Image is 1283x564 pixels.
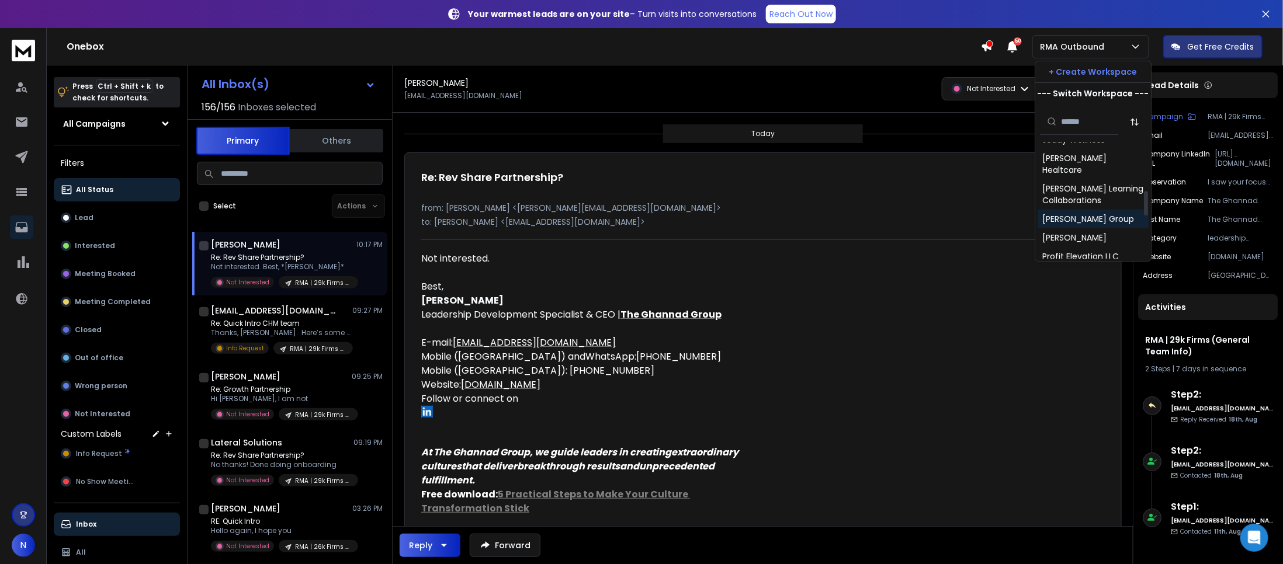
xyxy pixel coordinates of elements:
[75,325,102,335] p: Closed
[211,239,280,250] h1: [PERSON_NAME]
[75,241,115,250] p: Interested
[1215,527,1242,536] span: 11th, Aug
[766,5,836,23] a: Reach Out Now
[1216,149,1274,168] p: [URL][DOMAIN_NAME]
[75,409,130,419] p: Not Interested
[421,252,762,266] div: Not interested.
[353,438,383,447] p: 09:19 PM
[356,240,383,249] p: 10:17 PM
[421,406,433,417] img: AIorK4ztOTTlw4xFq6Xybtixy1RV5urTdZfa3AuekN2ExmEYh8BtOBHAzzeL6Ind0HFb053mE_-qipE
[1042,232,1107,243] div: [PERSON_NAME]
[421,459,716,487] font: unprecedented fulfillment
[196,127,290,155] button: Primary
[461,378,540,391] a: [DOMAIN_NAME]
[54,346,180,370] button: Out of office
[76,520,96,529] p: Inbox
[54,442,180,465] button: Info Request
[295,410,351,419] p: RMA | 29k Firms (General Team Info)
[290,128,383,154] button: Others
[54,290,180,314] button: Meeting Completed
[76,548,86,557] p: All
[295,278,351,287] p: RMA | 29k Firms (General Team Info)
[1146,334,1271,357] h1: RMA | 29k Firms (General Team Info)
[751,129,775,138] p: Today
[12,534,35,557] button: N
[1208,196,1274,206] p: The Ghannad Group, LLC
[75,213,93,222] p: Lead
[1042,213,1134,225] div: [PERSON_NAME] Group
[75,297,151,307] p: Meeting Completed
[1215,471,1243,480] span: 18th, Aug
[226,476,269,485] p: Not Interested
[1177,364,1247,374] span: 7 days in sequence
[1143,196,1204,206] p: Company Name
[226,278,269,287] p: Not Interested
[1163,35,1263,58] button: Get Free Credits
[211,328,351,337] p: Thanks, [PERSON_NAME]. Here’s some information about
[54,206,180,229] button: Lead
[1146,364,1171,374] span: 2 Steps
[1229,415,1258,424] span: 18th, Aug
[54,470,180,493] button: No Show Meeting
[54,541,180,564] button: All
[421,445,671,459] font: At The Ghannad Group, we guide leaders in creating
[1038,88,1149,99] p: --- Switch Workspace ---
[409,539,432,551] div: Reply
[54,513,180,536] button: Inbox
[54,318,180,342] button: Closed
[1171,460,1274,469] h6: [EMAIL_ADDRESS][DOMAIN_NAME]
[1143,112,1197,121] button: Campaign
[400,534,460,557] button: Reply
[1042,183,1144,206] div: [PERSON_NAME] Learning Collaborations
[1181,527,1242,536] p: Contacted
[1240,524,1268,552] div: Open Intercom Messenger
[1208,131,1274,140] p: [EMAIL_ADDRESS][DOMAIN_NAME]
[1208,234,1274,243] p: leadership development consultancies
[211,460,351,469] p: No thanks! Done doing onboarding
[421,169,563,186] h1: Re: Rev Share Partnership?
[12,40,35,61] img: logo
[468,8,630,20] strong: Your warmest leads are on your site
[76,477,137,486] span: No Show Meeting
[1123,110,1146,134] button: Sort by Sort A-Z
[1146,364,1271,374] div: |
[238,100,316,114] h3: Inboxes selected
[468,8,757,20] p: – Turn visits into conversations
[421,488,690,515] a: 5 Practical Steps to Make Your Culture Transformation Stick
[1208,112,1274,121] p: RMA | 29k Firms (General Team Info)
[202,78,269,90] h1: All Inbox(s)
[352,504,383,513] p: 03:26 PM
[211,526,351,535] p: Hello again, I hope you
[1181,471,1243,480] p: Contacted
[211,437,282,448] h1: Lateral Solutions
[1181,415,1258,424] p: Reply Received
[54,262,180,286] button: Meeting Booked
[1014,37,1022,46] span: 50
[295,476,351,485] p: RMA | 29k Firms (General Team Info)
[421,336,453,349] font: E-mail:
[1143,177,1187,187] p: observation
[1208,271,1274,280] p: [GEOGRAPHIC_DATA], [GEOGRAPHIC_DATA]
[517,459,620,473] font: breakthrough results
[453,336,616,349] a: [EMAIL_ADDRESS][DOMAIN_NAME]
[421,392,762,431] div: Follow or connect on
[421,280,762,308] div: Best,
[1208,252,1274,262] p: [DOMAIN_NAME]
[96,79,152,93] span: Ctrl + Shift + k
[352,372,383,381] p: 09:25 PM
[421,378,461,391] font: Website:
[211,305,339,316] h1: [EMAIL_ADDRESS][DOMAIN_NAME]
[1042,152,1144,176] div: [PERSON_NAME] Healtcare
[1171,388,1274,402] h6: Step 2 :
[421,445,740,473] font: extraordinary cultures
[1171,516,1274,525] h6: [EMAIL_ADDRESS][DOMAIN_NAME]
[295,542,351,551] p: RMA | 26k Firms (Specific Owner Info)
[1139,294,1278,320] div: Activities
[61,428,122,440] h3: Custom Labels
[1171,444,1274,458] h6: Step 2 :
[226,410,269,419] p: Not Interested
[1049,66,1138,78] p: + Create Workspace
